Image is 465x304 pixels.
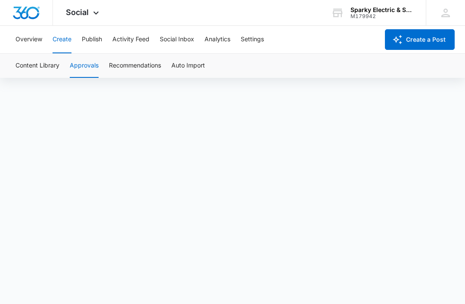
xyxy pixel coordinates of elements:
button: Create [53,26,71,53]
button: Content Library [15,54,59,78]
button: Overview [15,26,42,53]
button: Approvals [70,54,99,78]
button: Create a Post [385,29,455,50]
span: Social [66,8,89,17]
button: Recommendations [109,54,161,78]
button: Activity Feed [112,26,149,53]
button: Settings [241,26,264,53]
button: Auto Import [171,54,205,78]
div: account name [350,6,413,13]
div: account id [350,13,413,19]
button: Analytics [205,26,230,53]
button: Social Inbox [160,26,194,53]
button: Publish [82,26,102,53]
